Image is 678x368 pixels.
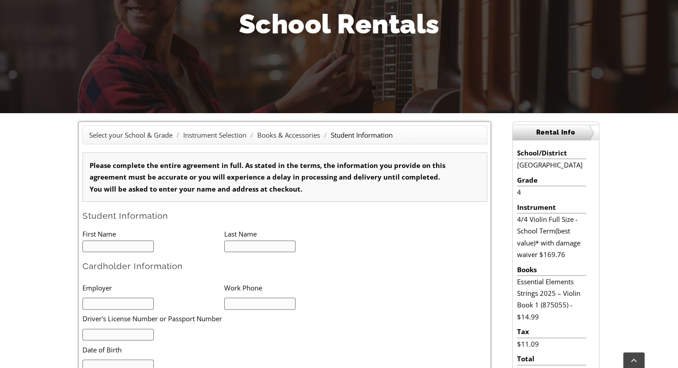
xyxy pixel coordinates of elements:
li: 4 [517,186,586,198]
select: Zoom [190,2,254,12]
span: of 2 [98,2,111,12]
a: Books & Accessories [257,131,320,139]
li: Student Information [331,129,393,141]
span: / [174,131,181,139]
li: Instrument [517,201,586,213]
li: Tax [517,326,586,338]
h2: Student Information [82,210,487,221]
a: Instrument Selection [183,131,247,139]
li: Total [517,353,586,365]
input: Page [74,2,98,12]
li: 4/4 Violin Full Size - School Term(best value)* with damage waiver $169.76 [517,213,586,260]
li: Work Phone [224,278,366,297]
span: / [248,131,255,139]
li: $11.09 [517,338,586,350]
h1: School Rentals [78,5,600,43]
li: School/District [517,147,586,159]
span: / [322,131,329,139]
h2: Cardholder Information [82,261,487,272]
li: First Name [82,228,224,240]
li: Last Name [224,228,366,240]
li: Date of Birth [82,340,337,359]
div: Please complete the entire agreement in full. As stated in the terms, the information you provide... [82,152,487,202]
a: Select your School & Grade [89,131,173,139]
li: Driver's License Number or Passport Number [82,310,337,328]
h2: Rental Info [513,125,599,140]
li: Essential Elements Strings 2025 – Violin Book 1 (875055) - $14.99 [517,276,586,323]
li: Grade [517,174,586,186]
li: Books [517,264,586,276]
li: Employer [82,278,224,297]
li: [GEOGRAPHIC_DATA] [517,159,586,171]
